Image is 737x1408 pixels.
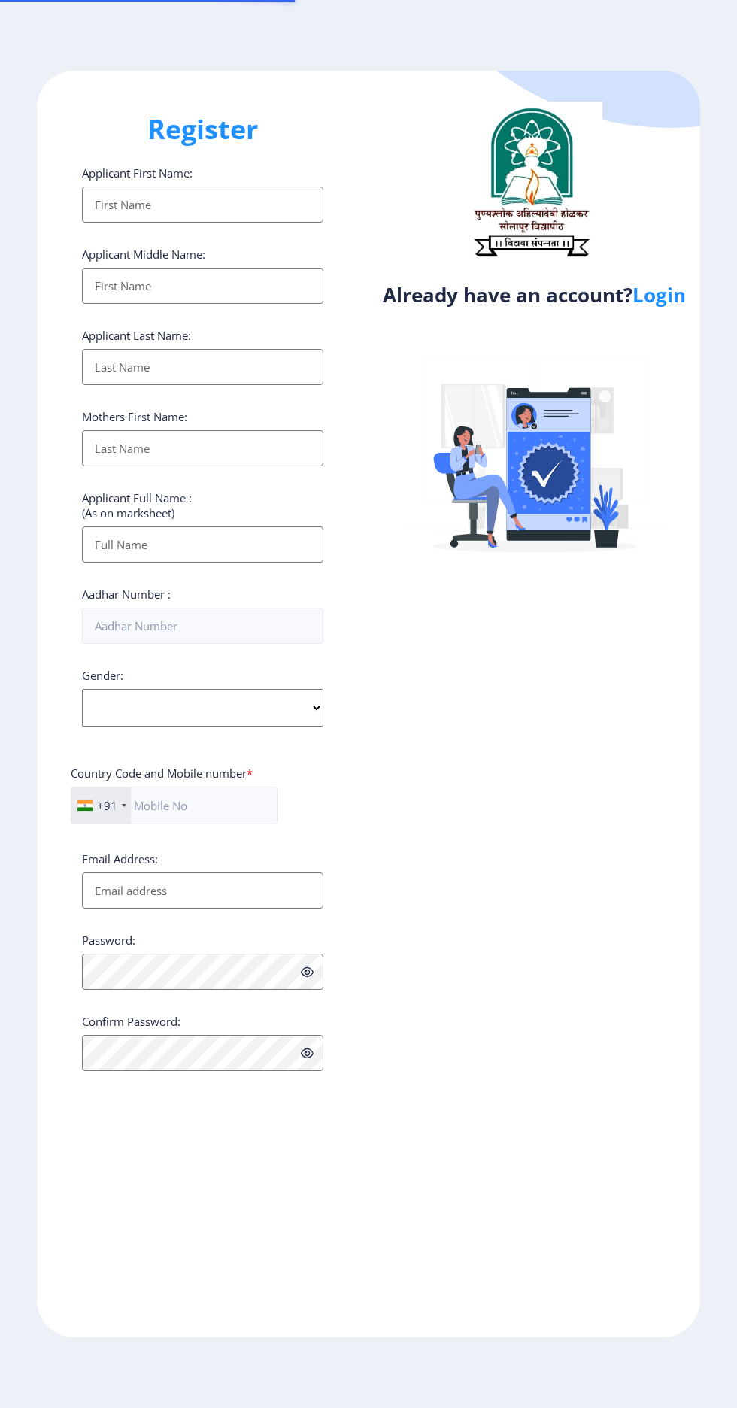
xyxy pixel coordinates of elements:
[632,281,686,308] a: Login
[82,872,323,909] input: Email address
[459,102,602,262] img: logo
[71,787,278,824] input: Mobile No
[82,409,187,424] label: Mothers First Name:
[82,668,123,683] label: Gender:
[82,933,135,948] label: Password:
[82,349,323,385] input: Last Name
[71,766,253,781] label: Country Code and Mobile number
[403,327,666,590] img: Verified-rafiki.svg
[82,1014,180,1029] label: Confirm Password:
[82,851,158,866] label: Email Address:
[82,268,323,304] input: First Name
[82,165,193,181] label: Applicant First Name:
[71,787,131,824] div: India (भारत): +91
[82,247,205,262] label: Applicant Middle Name:
[82,587,171,602] label: Aadhar Number :
[82,430,323,466] input: Last Name
[82,490,192,520] label: Applicant Full Name : (As on marksheet)
[82,111,323,147] h1: Register
[82,526,323,563] input: Full Name
[82,187,323,223] input: First Name
[380,283,689,307] h4: Already have an account?
[82,328,191,343] label: Applicant Last Name:
[97,798,117,813] div: +91
[82,608,323,644] input: Aadhar Number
